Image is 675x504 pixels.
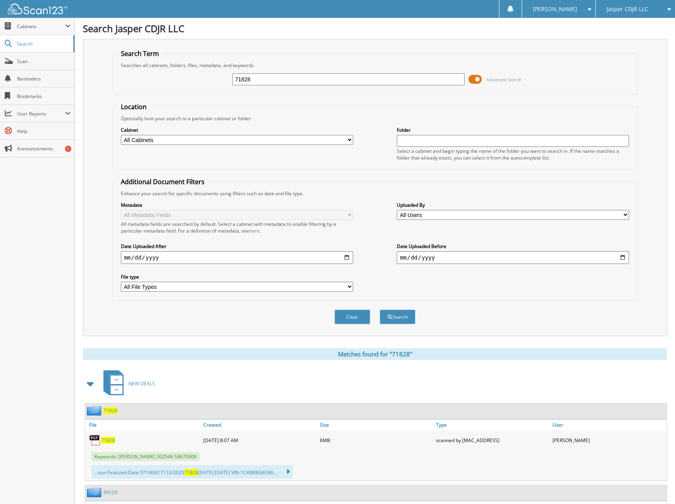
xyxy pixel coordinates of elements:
[17,40,69,47] span: Search
[85,419,201,430] a: File
[606,7,648,12] span: Jasper CDJR LLC
[87,487,103,497] img: folder2.png
[184,469,198,476] span: 71828
[17,145,71,152] span: Announcements
[434,432,550,448] div: scanned by [MAC_ADDRESS]
[17,93,71,100] span: Bookmarks
[121,202,353,208] label: Metadata
[87,406,103,416] img: folder2.png
[117,115,633,122] div: Optionally limit your search to a particular cabinet or folder
[486,77,522,83] span: Advanced Search
[89,434,101,446] img: PDF.png
[99,368,155,399] a: NEW DEALS
[17,75,71,82] span: Reminders
[17,23,65,30] span: Cabinets
[128,380,155,387] span: NEW DEALS
[83,22,667,35] h1: Search Jasper CDJR LLC
[335,310,370,324] button: Clear
[380,310,415,324] button: Search
[121,273,353,280] label: File type
[117,177,208,186] legend: Additional Document Filters
[121,251,353,264] input: start
[318,432,434,448] div: 6MB
[397,148,629,161] div: Select a cabinet and begin typing the name of the folder you want to search in. If the name match...
[551,432,667,448] div: [PERSON_NAME]
[117,102,151,111] legend: Location
[249,227,260,234] a: here
[121,127,353,133] label: Cabinet
[117,49,163,58] legend: Search Term
[318,419,434,430] a: Size
[91,465,293,479] div: ...tion Finalized Date 5714692 7110/2025 [DATE] [DATE] VIN 1C4RJKBG6S86...
[17,128,71,135] span: Help
[551,419,667,430] a: User
[65,146,71,152] div: 1
[201,432,317,448] div: [DATE] 8:07 AM
[17,58,71,65] span: Scan
[397,243,629,250] label: Date Uploaded Before
[397,251,629,264] input: end
[533,7,577,12] span: [PERSON_NAME]
[117,190,633,197] div: Enhance your search for specific documents using filters such as date and file type.
[121,221,353,234] div: All metadata fields are searched by default. Select a cabinet with metadata to enable filtering b...
[91,452,200,461] span: Keywords: [PERSON_NAME] 302546 S8670909
[201,419,317,430] a: Created
[17,110,65,117] span: User Reports
[83,348,667,360] div: Matches found for "71828"
[434,419,550,430] a: Type
[117,62,633,69] div: Searches all cabinets, folders, files, metadata, and keywords
[101,437,115,444] a: 71828
[8,4,67,14] img: scan123-logo-white.svg
[103,407,117,414] a: 71828
[397,202,629,208] label: Uploaded By
[103,489,117,496] a: 69129
[397,127,629,133] label: Folder
[121,243,353,250] label: Date Uploaded After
